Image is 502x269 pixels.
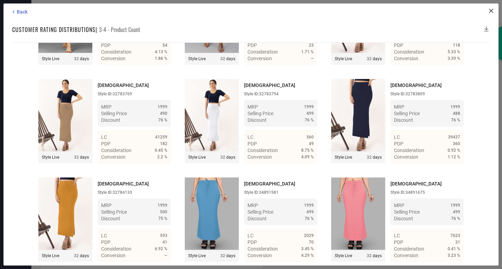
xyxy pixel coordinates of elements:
[160,233,167,238] span: 593
[157,155,167,159] span: 2.2 %
[394,104,404,110] span: MRP
[101,117,120,123] span: Discount
[185,79,239,151] img: Style preview image
[248,233,253,238] span: LC
[248,141,257,147] span: PDP
[390,82,442,88] span: [DEMOGRAPHIC_DATA]
[248,104,258,110] span: MRP
[394,154,418,160] span: Conversion
[74,155,79,160] span: 32
[38,79,92,151] img: Style preview image
[451,216,460,221] span: 76 %
[306,209,314,214] span: 499
[101,148,131,153] span: Consideration
[160,111,167,116] span: 490
[101,154,125,160] span: Conversion
[367,155,372,160] span: 32
[394,117,413,123] span: Discount
[367,253,372,258] span: 32
[101,42,111,48] span: PDP
[248,154,272,160] span: Conversion
[158,104,167,109] span: 1999
[367,155,382,160] span: days
[158,118,167,122] span: 76 %
[42,56,59,61] span: Style Live
[304,203,314,208] span: 1999
[448,155,460,159] span: 1.12 %
[367,56,382,61] span: days
[367,56,372,61] span: 32
[301,246,314,251] span: 3.45 %
[101,216,120,221] span: Discount
[185,177,239,250] img: Style preview image
[220,56,225,61] span: 32
[101,141,111,147] span: PDP
[220,155,225,160] span: 32
[453,111,460,116] span: 488
[448,56,460,61] span: 3.39 %
[304,233,314,238] span: 2029
[306,135,314,140] span: 560
[244,82,295,88] span: [DEMOGRAPHIC_DATA]
[98,181,149,187] span: [DEMOGRAPHIC_DATA]
[38,177,92,250] img: Style preview image
[248,239,257,245] span: PDP
[155,49,167,54] span: 4.13 %
[101,233,107,238] span: LC
[160,209,167,214] span: 500
[101,111,127,116] span: Selling Price
[301,155,314,159] span: 4.09 %
[394,209,420,215] span: Selling Price
[248,134,253,140] span: LC
[394,203,404,208] span: MRP
[309,141,314,146] span: 49
[394,246,424,252] span: Consideration
[17,9,28,15] span: Back
[394,111,420,116] span: Selling Price
[394,148,424,153] span: Consideration
[448,49,460,54] span: 5.33 %
[248,216,267,221] span: Discount
[98,82,149,88] span: [DEMOGRAPHIC_DATA]
[448,135,460,140] span: 39437
[450,104,460,109] span: 1999
[162,43,167,48] span: 54
[394,233,400,238] span: LC
[248,56,272,61] span: Conversion
[394,42,403,48] span: PDP
[155,56,167,61] span: 1.86 %
[162,240,167,245] span: 41
[335,56,352,61] span: Style Live
[305,216,314,221] span: 76 %
[335,253,352,258] span: Style Live
[101,209,127,215] span: Selling Price
[304,104,314,109] span: 1999
[331,177,385,250] img: Style preview image
[155,135,167,140] span: 41259
[306,111,314,116] span: 499
[244,181,295,187] span: [DEMOGRAPHIC_DATA]
[244,190,317,195] div: Style ID: 34891581
[248,49,278,55] span: Consideration
[390,190,464,195] div: Style ID: 34891675
[248,203,258,208] span: MRP
[160,141,167,146] span: 182
[101,246,131,252] span: Consideration
[188,56,206,61] span: Style Live
[248,111,273,116] span: Selling Price
[390,181,442,187] span: [DEMOGRAPHIC_DATA]
[301,49,314,54] span: 1.71 %
[453,141,460,146] span: 360
[220,253,225,258] span: 32
[101,203,112,208] span: MRP
[42,253,59,258] span: Style Live
[220,155,235,160] span: days
[309,240,314,245] span: 70
[164,253,167,258] span: —
[74,253,79,258] span: 32
[101,134,107,140] span: LC
[390,92,464,96] div: Style ID: 32783809
[335,155,352,160] span: Style Live
[309,43,314,48] span: 23
[453,209,460,214] span: 499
